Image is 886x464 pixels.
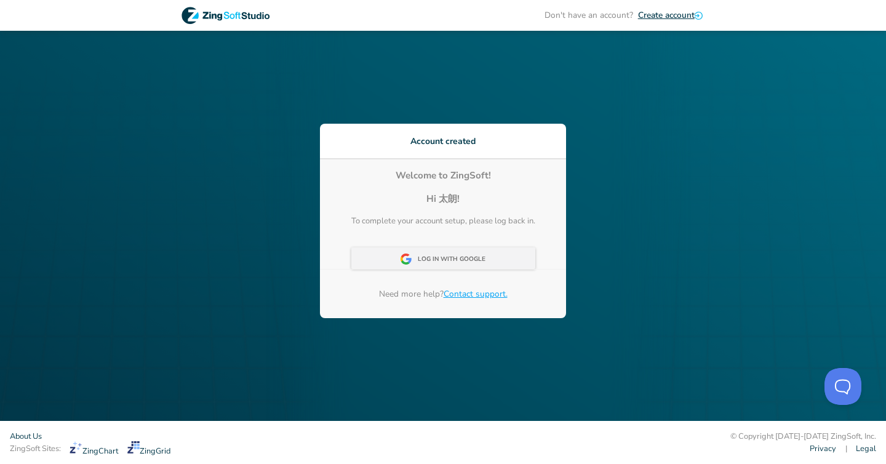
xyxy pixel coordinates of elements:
[379,288,508,300] p: Need more help?
[351,192,535,206] h3: Hi 太朗!
[70,441,118,457] a: ZingChart
[730,431,876,443] div: © Copyright [DATE]-[DATE] ZingSoft, Inc.
[351,215,535,228] p: To complete your account setup, please log back in.
[351,169,535,183] h1: Welcome to ZingSoft!
[10,431,42,442] a: About Us
[10,443,61,455] span: ZingSoft Sites:
[418,249,493,271] div: Log In With Google
[810,443,836,455] a: Privacy
[444,288,508,300] a: Contact support.
[845,443,847,455] span: |
[824,368,861,405] iframe: Toggle Customer Support
[127,441,171,457] a: ZingGrid
[320,135,566,148] h3: Account created
[856,443,876,455] a: Legal
[638,9,695,21] span: Create account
